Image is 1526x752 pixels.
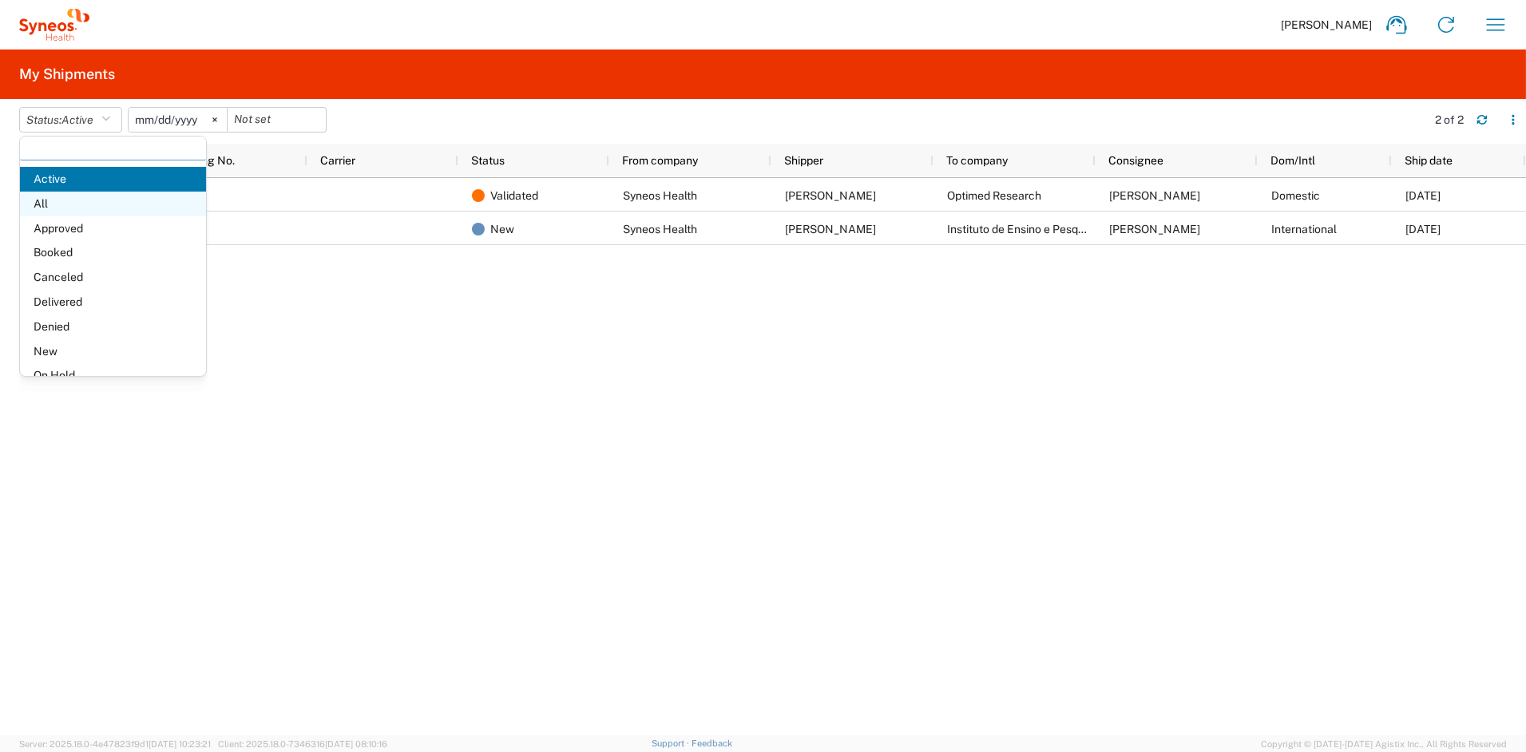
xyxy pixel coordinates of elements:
[947,189,1041,202] span: Optimed Research
[218,739,387,749] span: Client: 2025.18.0-7346316
[785,189,876,202] span: John Popp
[20,363,206,388] span: On Hold
[149,739,211,749] span: [DATE] 10:23:21
[20,216,206,241] span: Approved
[19,739,211,749] span: Server: 2025.18.0-4e47823f9d1
[61,113,93,126] span: Active
[623,189,697,202] span: Syneos Health
[1270,154,1315,167] span: Dom/Intl
[1405,223,1441,235] span: 07/24/2025
[1405,189,1441,202] span: 09/02/2025
[490,212,514,246] span: New
[623,223,697,235] span: Syneos Health
[946,154,1008,167] span: To company
[652,738,692,748] a: Support
[1261,737,1507,751] span: Copyright © [DATE]-[DATE] Agistix Inc., All Rights Reserved
[19,107,122,133] button: Status:Active
[785,223,876,235] span: John Popp
[1109,223,1200,235] span: Tamyres Gomes
[20,240,206,265] span: Booked
[784,154,823,167] span: Shipper
[471,154,505,167] span: Status
[490,179,538,212] span: Validated
[320,154,355,167] span: Carrier
[1435,113,1464,127] div: 2 of 2
[1109,189,1200,202] span: Tosha Heineman
[1281,18,1372,32] span: [PERSON_NAME]
[20,315,206,339] span: Denied
[20,167,206,192] span: Active
[20,192,206,216] span: All
[325,739,387,749] span: [DATE] 08:10:16
[1271,189,1320,202] span: Domestic
[129,108,227,132] input: Not set
[947,223,1215,235] span: Instituto de Ensino e Pesquisa Sao Lucas
[1271,223,1337,235] span: International
[20,265,206,290] span: Canceled
[228,108,326,132] input: Not set
[692,738,732,748] a: Feedback
[1108,154,1163,167] span: Consignee
[19,65,115,84] h2: My Shipments
[20,290,206,315] span: Delivered
[20,339,206,364] span: New
[1405,154,1453,167] span: Ship date
[622,154,698,167] span: From company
